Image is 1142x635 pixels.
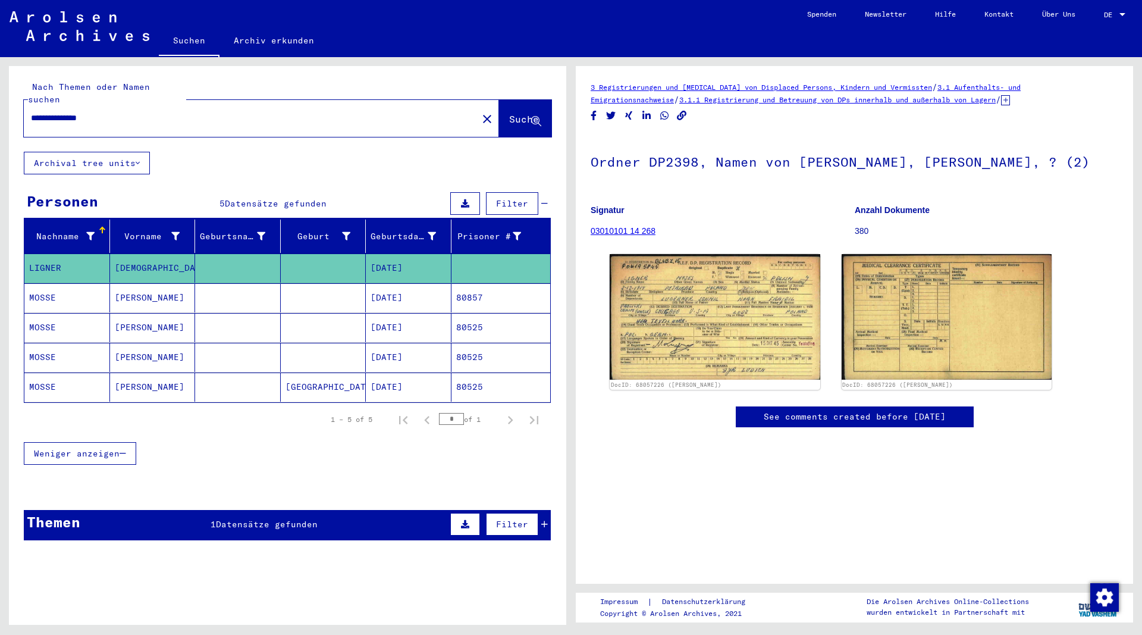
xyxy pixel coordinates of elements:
span: 5 [219,198,225,209]
button: Filter [486,513,538,536]
div: Geburt‏ [285,230,351,243]
span: Filter [496,198,528,209]
a: 03010101 14 268 [591,226,655,236]
mat-cell: [PERSON_NAME] [110,313,196,342]
span: DE [1104,11,1117,19]
img: Zustimmung ändern [1090,583,1119,612]
p: Copyright © Arolsen Archives, 2021 [600,608,760,619]
div: 1 – 5 of 5 [331,414,372,425]
mat-header-cell: Geburtsdatum [366,220,451,253]
img: Arolsen_neg.svg [10,11,149,41]
div: Vorname [115,227,195,246]
div: Themen [27,511,80,533]
div: Vorname [115,230,180,243]
mat-header-cell: Vorname [110,220,196,253]
button: Suche [499,100,551,137]
button: Share on LinkedIn [641,108,653,123]
span: Weniger anzeigen [34,448,120,459]
div: Geburtsname [200,230,265,243]
div: Geburtsdatum [371,227,451,246]
mat-cell: [DATE] [366,373,451,402]
div: Geburtsname [200,227,280,246]
mat-cell: [DATE] [366,254,451,283]
img: 001.jpg [610,254,820,380]
button: Last page [522,408,546,431]
button: Copy link [676,108,688,123]
a: 3.1.1 Registrierung und Betreuung von DPs innerhalb und außerhalb von Lagern [679,95,996,104]
mat-cell: [DATE] [366,343,451,372]
h1: Ordner DP2398, Namen von [PERSON_NAME], [PERSON_NAME], ? (2) [591,134,1118,187]
mat-cell: 80525 [451,343,551,372]
a: Archiv erkunden [219,26,328,55]
button: Previous page [415,408,439,431]
button: Filter [486,192,538,215]
p: Die Arolsen Archives Online-Collections [867,596,1029,607]
span: Datensätze gefunden [225,198,327,209]
button: Weniger anzeigen [24,442,136,465]
a: DocID: 68057226 ([PERSON_NAME]) [842,381,953,388]
mat-cell: [PERSON_NAME] [110,373,196,402]
div: Geburt‏ [285,227,366,246]
div: Prisoner # [456,227,537,246]
span: / [932,82,937,92]
span: / [674,94,679,105]
a: See comments created before [DATE] [764,411,946,423]
p: wurden entwickelt in Partnerschaft mit [867,607,1029,618]
button: Share on Twitter [605,108,617,123]
button: Share on Xing [623,108,635,123]
div: Nachname [29,227,109,246]
button: Archival tree units [24,152,150,174]
mat-cell: [DATE] [366,283,451,312]
div: Prisoner # [456,230,522,243]
mat-cell: MOSSE [24,343,110,372]
span: Filter [496,519,528,530]
div: Personen [27,190,98,212]
mat-cell: [GEOGRAPHIC_DATA] [281,373,366,402]
mat-cell: 80857 [451,283,551,312]
a: DocID: 68057226 ([PERSON_NAME]) [611,381,721,388]
mat-cell: [DATE] [366,313,451,342]
mat-header-cell: Geburtsname [195,220,281,253]
span: Datensätze gefunden [216,519,318,530]
mat-cell: MOSSE [24,313,110,342]
mat-icon: close [480,112,494,126]
div: of 1 [439,414,498,425]
mat-header-cell: Prisoner # [451,220,551,253]
mat-label: Nach Themen oder Namen suchen [28,82,150,105]
mat-cell: LIGNER [24,254,110,283]
mat-header-cell: Nachname [24,220,110,253]
button: Share on WhatsApp [658,108,671,123]
div: Geburtsdatum [371,230,436,243]
span: 1 [211,519,216,530]
mat-cell: MOSSE [24,373,110,402]
mat-cell: [PERSON_NAME] [110,343,196,372]
p: 380 [855,225,1118,237]
a: 3 Registrierungen und [MEDICAL_DATA] von Displaced Persons, Kindern und Vermissten [591,83,932,92]
b: Anzahl Dokumente [855,205,930,215]
mat-cell: 80525 [451,313,551,342]
span: / [996,94,1001,105]
a: Impressum [600,596,647,608]
a: Datenschutzerklärung [652,596,760,608]
div: Nachname [29,230,95,243]
img: yv_logo.png [1076,592,1121,622]
mat-cell: [DEMOGRAPHIC_DATA] [110,254,196,283]
button: Next page [498,408,522,431]
mat-header-cell: Geburt‏ [281,220,366,253]
img: 002.jpg [842,254,1052,380]
mat-cell: [PERSON_NAME] [110,283,196,312]
div: | [600,596,760,608]
a: Suchen [159,26,219,57]
b: Signatur [591,205,625,215]
span: Suche [509,113,539,125]
mat-cell: MOSSE [24,283,110,312]
button: First page [391,408,415,431]
button: Share on Facebook [588,108,600,123]
button: Clear [475,107,499,130]
mat-cell: 80525 [451,373,551,402]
